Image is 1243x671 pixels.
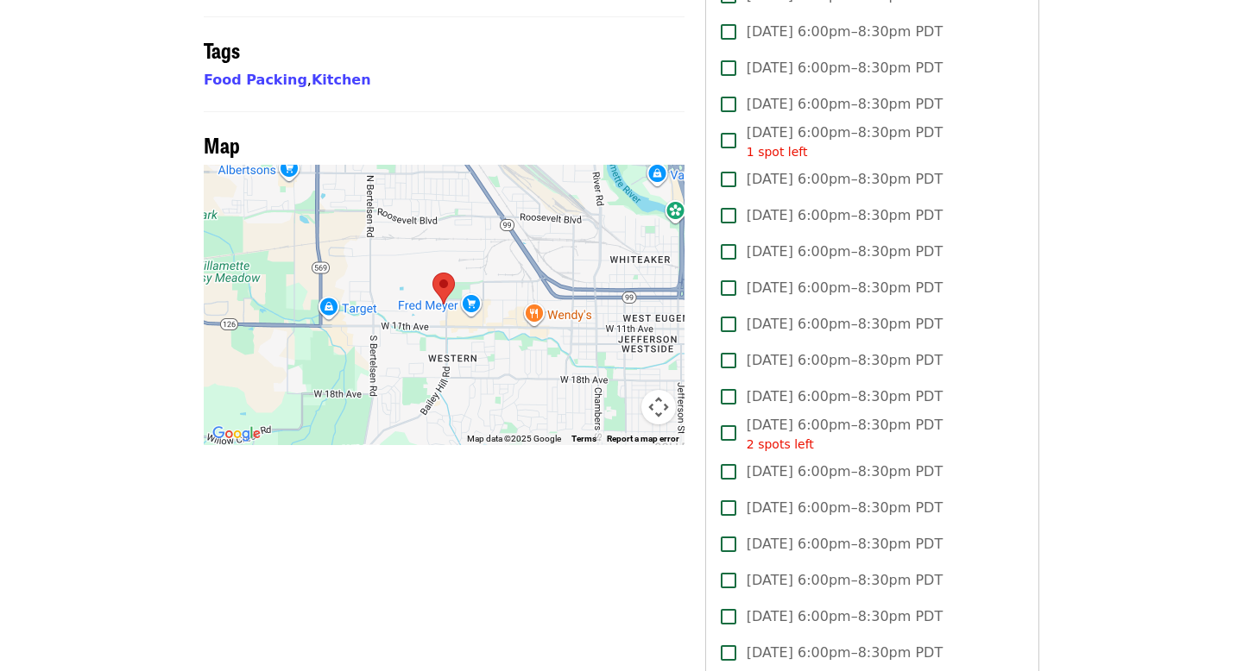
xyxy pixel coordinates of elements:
[747,534,943,555] span: [DATE] 6:00pm–8:30pm PDT
[571,434,596,443] a: Terms (opens in new tab)
[747,498,943,518] span: [DATE] 6:00pm–8:30pm PDT
[312,72,371,88] a: Kitchen
[747,461,943,482] span: [DATE] 6:00pm–8:30pm PDT
[747,205,943,226] span: [DATE] 6:00pm–8:30pm PDT
[208,423,265,445] a: Open this area in Google Maps (opens a new window)
[747,94,943,115] span: [DATE] 6:00pm–8:30pm PDT
[607,434,679,443] a: Report a map error
[747,169,943,190] span: [DATE] 6:00pm–8:30pm PDT
[747,145,808,159] span: 1 spot left
[747,570,943,591] span: [DATE] 6:00pm–8:30pm PDT
[747,437,814,451] span: 2 spots left
[747,278,943,298] span: [DATE] 6:00pm–8:30pm PDT
[204,34,240,65] span: Tags
[204,129,240,160] span: Map
[641,390,676,424] button: Map camera controls
[747,350,943,371] span: [DATE] 6:00pm–8:30pm PDT
[747,314,943,335] span: [DATE] 6:00pm–8:30pm PDT
[204,72,307,88] a: Food Packing
[747,643,943,663] span: [DATE] 6:00pm–8:30pm PDT
[747,58,943,78] span: [DATE] 6:00pm–8:30pm PDT
[747,415,943,454] span: [DATE] 6:00pm–8:30pm PDT
[747,241,943,262] span: [DATE] 6:00pm–8:30pm PDT
[747,606,943,627] span: [DATE] 6:00pm–8:30pm PDT
[747,386,943,407] span: [DATE] 6:00pm–8:30pm PDT
[747,22,943,42] span: [DATE] 6:00pm–8:30pm PDT
[747,122,943,161] span: [DATE] 6:00pm–8:30pm PDT
[204,72,312,88] span: ,
[467,434,561,443] span: Map data ©2025 Google
[208,423,265,445] img: Google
